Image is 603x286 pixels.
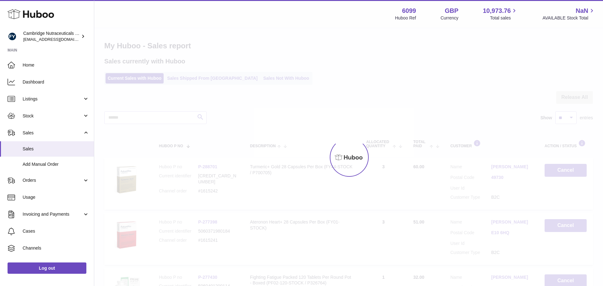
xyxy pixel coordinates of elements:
span: AVAILABLE Stock Total [542,15,595,21]
a: 10,973.76 Total sales [483,7,518,21]
strong: GBP [445,7,458,15]
span: Total sales [490,15,518,21]
span: Usage [23,194,89,200]
span: NaN [576,7,588,15]
span: Invoicing and Payments [23,211,83,217]
span: Add Manual Order [23,161,89,167]
span: Stock [23,113,83,119]
div: Cambridge Nutraceuticals Ltd [23,30,80,42]
span: Channels [23,245,89,251]
span: [EMAIL_ADDRESS][DOMAIN_NAME] [23,37,92,42]
span: Listings [23,96,83,102]
img: huboo@camnutra.com [8,32,17,41]
strong: 6099 [402,7,416,15]
a: Log out [8,262,86,274]
span: Sales [23,146,89,152]
span: 10,973.76 [483,7,511,15]
span: Cases [23,228,89,234]
span: Home [23,62,89,68]
div: Huboo Ref [395,15,416,21]
div: Currency [441,15,459,21]
span: Orders [23,177,83,183]
a: NaN AVAILABLE Stock Total [542,7,595,21]
span: Dashboard [23,79,89,85]
span: Sales [23,130,83,136]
